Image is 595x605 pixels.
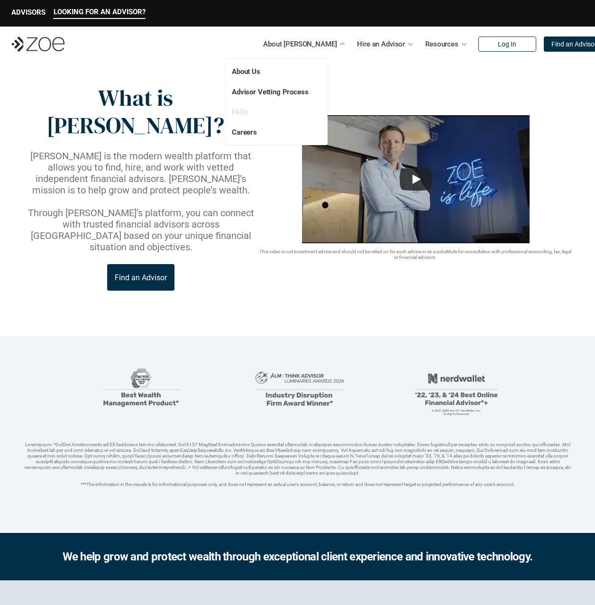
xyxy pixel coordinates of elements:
[107,264,174,291] a: Find an Advisor
[115,273,167,282] p: Find an Advisor
[23,442,572,487] p: Loremipsum: *DolOrsi Ametconsecte adi Eli Seddoeius tem inc utlaboreet. Dol 6157 MagNaal Enimadmi...
[478,37,536,52] a: Log In
[63,548,533,565] h2: We help grow and protect wealth through exceptional client experience and innovative technology.
[23,207,259,253] p: Through [PERSON_NAME]’s platform, you can connect with trusted financial advisors across [GEOGRAP...
[263,37,337,51] p: About [PERSON_NAME]
[232,67,260,76] a: About Us
[23,84,248,139] p: What is [PERSON_NAME]?
[498,40,516,48] p: Log In
[302,115,530,243] img: sddefault.webp
[357,37,405,51] p: Hire an Advisor
[232,127,289,138] a: Careers
[425,37,458,51] p: Resources
[11,8,46,17] p: ADVISORS
[259,249,572,260] p: This video is not investment advice and should not be relied on for such advice or as a substitut...
[232,88,309,96] span: Advisor Vetting Process
[232,108,248,116] a: FAQs
[400,168,432,191] button: Play
[54,8,146,16] p: LOOKING FOR AN ADVISOR?
[23,150,259,196] p: [PERSON_NAME] is the modern wealth platform that allows you to find, hire, and work with vetted i...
